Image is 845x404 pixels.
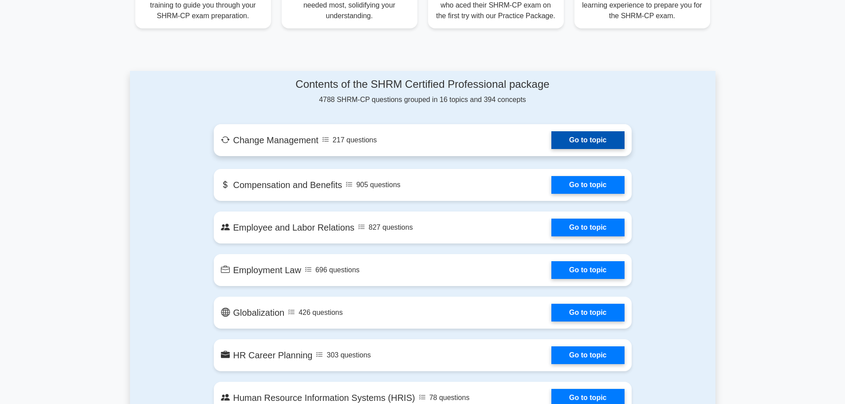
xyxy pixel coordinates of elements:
a: Go to topic [551,219,624,236]
a: Go to topic [551,346,624,364]
div: 4788 SHRM-CP questions grouped in 16 topics and 394 concepts [214,78,632,105]
a: Go to topic [551,261,624,279]
a: Go to topic [551,304,624,322]
h4: Contents of the SHRM Certified Professional package [214,78,632,91]
a: Go to topic [551,176,624,194]
a: Go to topic [551,131,624,149]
